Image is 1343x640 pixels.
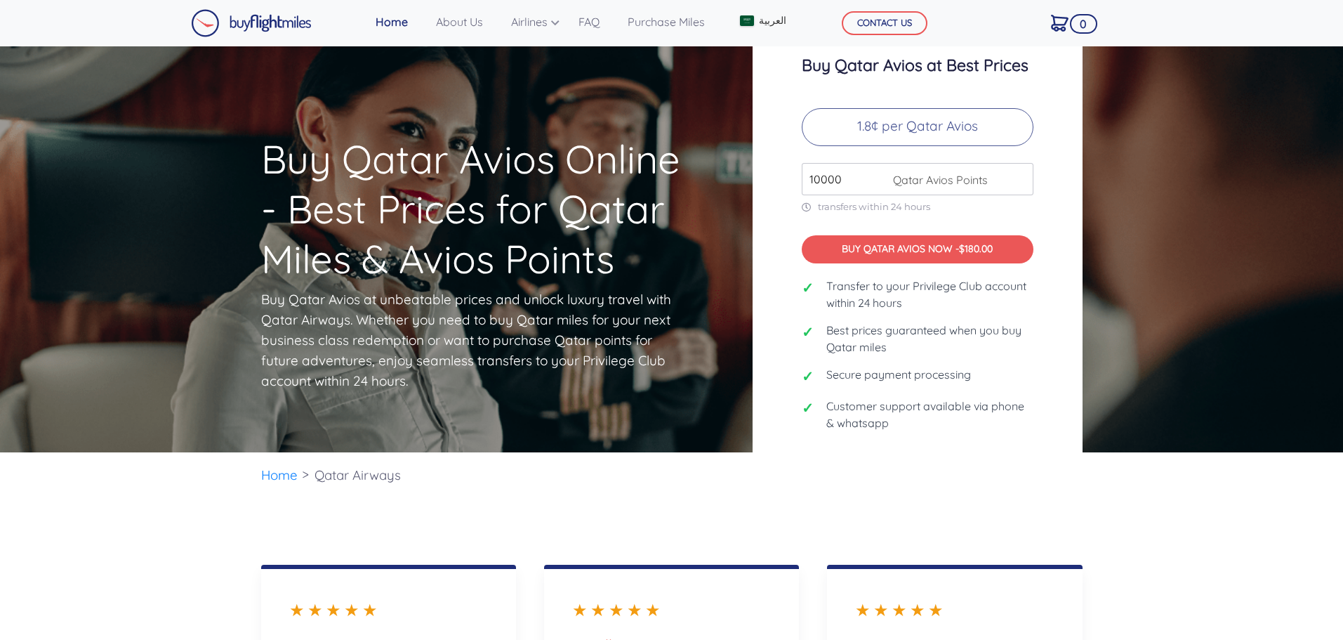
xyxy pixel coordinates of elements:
[759,13,786,28] span: العربية
[802,201,1033,213] p: transfers within 24 hours
[855,597,1054,622] div: ★★★★★
[802,277,816,299] span: ✓
[307,452,408,498] li: Qatar Airways
[826,322,1033,355] span: Best prices guaranteed when you buy Qatar miles
[826,398,1033,431] span: Customer support available via phone & whatsapp
[886,171,988,188] span: Qatar Avios Points
[370,8,414,36] a: Home
[826,366,971,383] span: Secure payment processing
[1045,8,1074,37] a: 0
[802,56,1033,74] h3: Buy Qatar Avios at Best Prices
[959,242,993,255] span: $180.00
[430,8,489,36] a: About Us
[622,8,710,36] a: Purchase Miles
[842,11,927,35] button: CONTACT US
[261,289,675,391] p: Buy Qatar Avios at unbeatable prices and unlock luxury travel with Qatar Airways. Whether you nee...
[1051,15,1069,32] img: Cart
[802,322,816,343] span: ✓
[802,108,1033,146] p: 1.8¢ per Qatar Avios
[802,235,1033,264] button: BUY QATAR AVIOS NOW -$180.00
[572,597,771,622] div: ★★★★★
[261,55,698,285] h1: Buy Qatar Avios Online - Best Prices for Qatar Miles & Avios Points
[802,366,816,387] span: ✓
[573,8,605,36] a: FAQ
[191,6,312,41] a: Buy Flight Miles Logo
[826,277,1033,311] span: Transfer to your Privilege Club account within 24 hours
[289,597,488,622] div: ★★★★★
[191,9,312,37] img: Buy Flight Miles Logo
[740,15,754,26] img: Arabic
[734,8,790,34] a: العربية
[802,398,816,419] span: ✓
[505,8,556,36] a: Airlines
[1070,14,1097,34] span: 0
[261,466,298,483] a: Home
